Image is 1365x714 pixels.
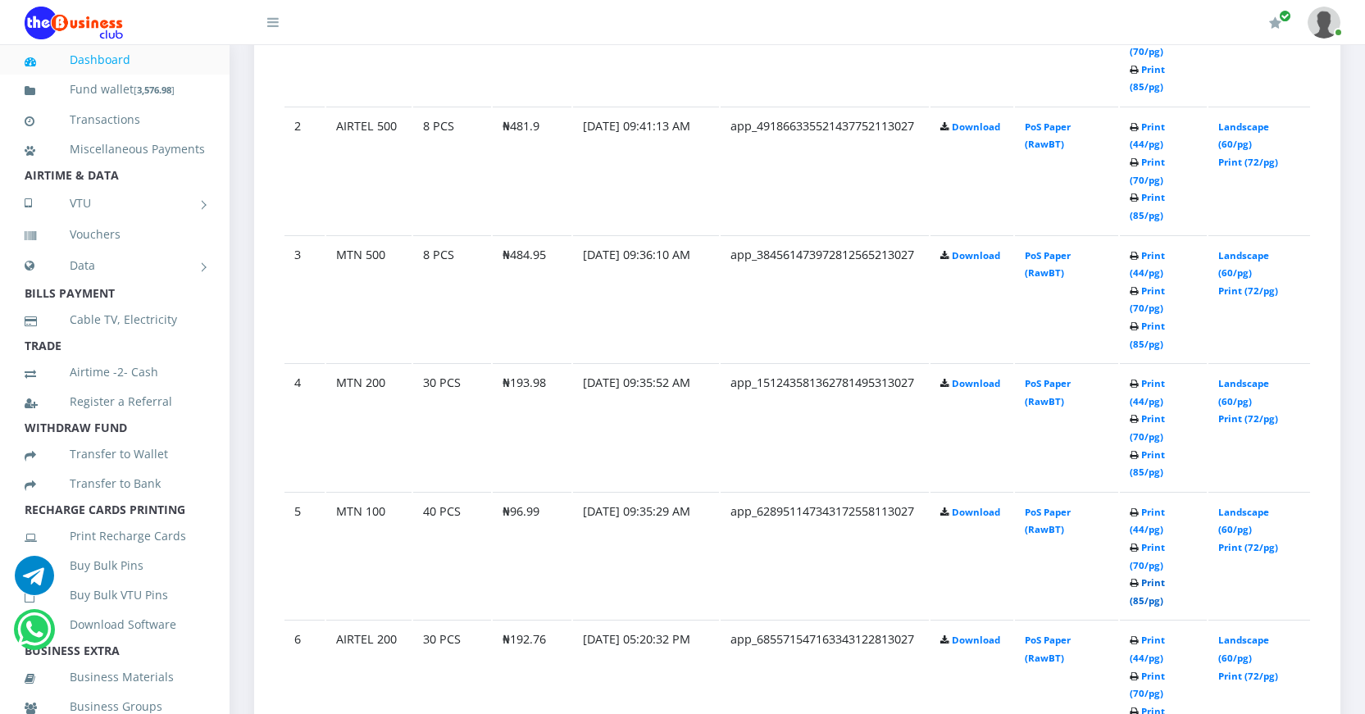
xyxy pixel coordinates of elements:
a: Transactions [25,101,205,139]
a: Airtime -2- Cash [25,353,205,391]
td: 40 PCS [413,492,491,619]
td: 8 PCS [413,107,491,234]
a: Print (70/pg) [1130,284,1165,315]
a: PoS Paper (RawBT) [1025,249,1071,280]
small: [ ] [134,84,175,96]
a: Chat for support [17,622,51,649]
a: Download [952,634,1000,646]
a: Landscape (60/pg) [1218,249,1269,280]
a: Download [952,506,1000,518]
a: Data [25,245,205,286]
a: Dashboard [25,41,205,79]
td: [DATE] 09:35:29 AM [573,492,719,619]
a: Buy Bulk VTU Pins [25,576,205,614]
a: Vouchers [25,216,205,253]
td: [DATE] 09:41:13 AM [573,107,719,234]
a: Print (85/pg) [1130,191,1165,221]
b: 3,576.98 [137,84,171,96]
td: 2 [284,107,325,234]
a: Landscape (60/pg) [1218,506,1269,536]
a: PoS Paper (RawBT) [1025,377,1071,407]
a: Business Materials [25,658,205,696]
a: Transfer to Bank [25,465,205,503]
a: Fund wallet[3,576.98] [25,70,205,109]
a: Landscape (60/pg) [1218,377,1269,407]
a: Print (70/pg) [1130,412,1165,443]
td: app_628951147343172558113027 [721,492,929,619]
a: Print (70/pg) [1130,156,1165,186]
a: Print (44/pg) [1130,377,1165,407]
td: MTN 100 [326,492,412,619]
a: PoS Paper (RawBT) [1025,634,1071,664]
a: Print (85/pg) [1130,448,1165,479]
td: [DATE] 09:36:10 AM [573,235,719,362]
a: Print (70/pg) [1130,541,1165,571]
a: VTU [25,183,205,224]
a: Print (85/pg) [1130,320,1165,350]
i: Renew/Upgrade Subscription [1269,16,1281,30]
a: Download [952,121,1000,133]
td: ₦484.95 [493,235,571,362]
a: Register a Referral [25,383,205,421]
a: Print (44/pg) [1130,506,1165,536]
a: PoS Paper (RawBT) [1025,121,1071,151]
td: [DATE] 09:35:52 AM [573,363,719,490]
td: app_151243581362781495313027 [721,363,929,490]
a: Print Recharge Cards [25,517,205,555]
a: Download [952,377,1000,389]
a: Cable TV, Electricity [25,301,205,339]
td: AIRTEL 500 [326,107,412,234]
td: MTN 500 [326,235,412,362]
a: Transfer to Wallet [25,435,205,473]
a: Landscape (60/pg) [1218,634,1269,664]
td: MTN 200 [326,363,412,490]
td: app_384561473972812565213027 [721,235,929,362]
a: Chat for support [15,568,54,595]
a: Print (44/pg) [1130,249,1165,280]
a: Print (72/pg) [1218,541,1278,553]
a: Print (85/pg) [1130,576,1165,607]
td: app_491866335521437752113027 [721,107,929,234]
span: Renew/Upgrade Subscription [1279,10,1291,22]
td: 5 [284,492,325,619]
td: 3 [284,235,325,362]
a: Landscape (60/pg) [1218,121,1269,151]
img: Logo [25,7,123,39]
a: Print (72/pg) [1218,284,1278,297]
td: ₦193.98 [493,363,571,490]
td: ₦481.9 [493,107,571,234]
img: User [1308,7,1340,39]
a: PoS Paper (RawBT) [1025,506,1071,536]
a: Miscellaneous Payments [25,130,205,168]
a: Buy Bulk Pins [25,547,205,584]
a: Print (85/pg) [1130,63,1165,93]
a: Print (44/pg) [1130,634,1165,664]
a: Download [952,249,1000,261]
td: 4 [284,363,325,490]
a: Print (72/pg) [1218,670,1278,682]
a: Download Software [25,606,205,644]
td: 30 PCS [413,363,491,490]
a: Print (44/pg) [1130,121,1165,151]
a: Print (72/pg) [1218,156,1278,168]
td: ₦96.99 [493,492,571,619]
a: Print (72/pg) [1218,412,1278,425]
a: Print (70/pg) [1130,670,1165,700]
td: 8 PCS [413,235,491,362]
